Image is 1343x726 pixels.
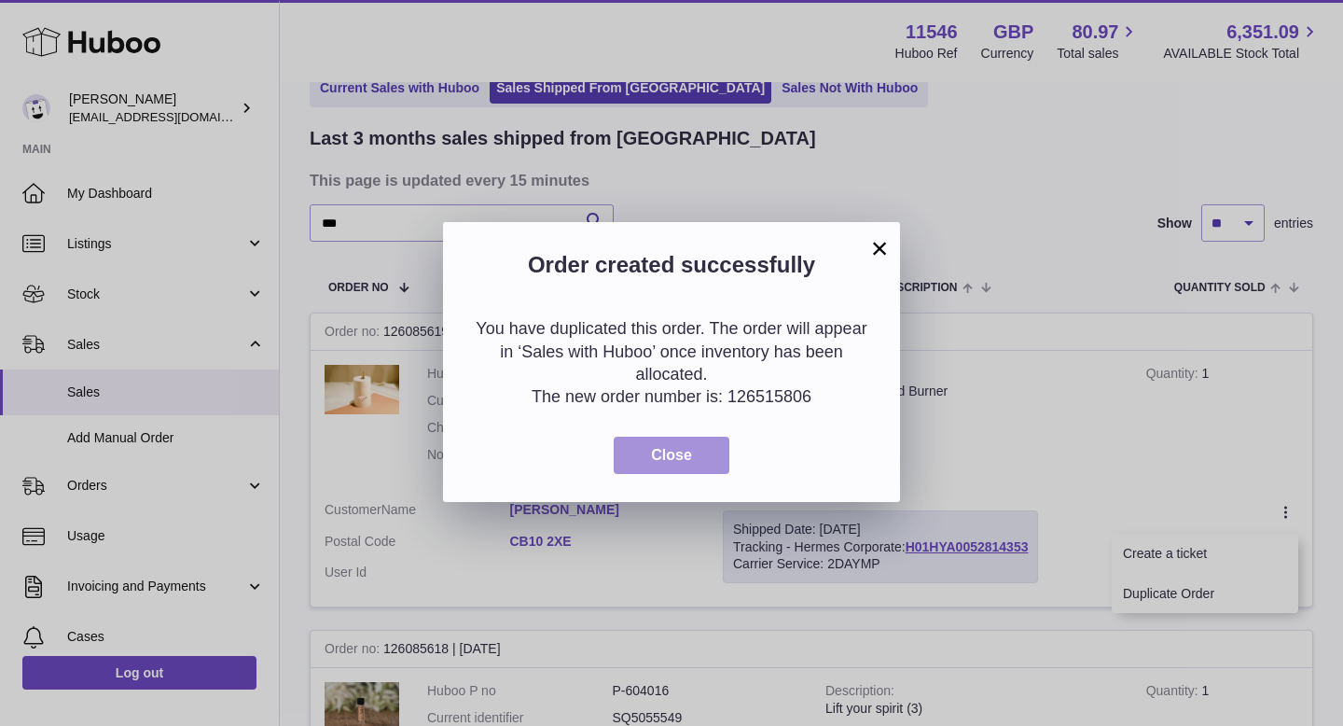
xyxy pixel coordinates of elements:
[471,385,872,408] p: The new order number is: 126515806
[651,447,692,463] span: Close
[471,317,872,385] p: You have duplicated this order. The order will appear in ‘Sales with Huboo’ once inventory has be...
[868,237,891,259] button: ×
[614,437,729,475] button: Close
[471,250,872,289] h2: Order created successfully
